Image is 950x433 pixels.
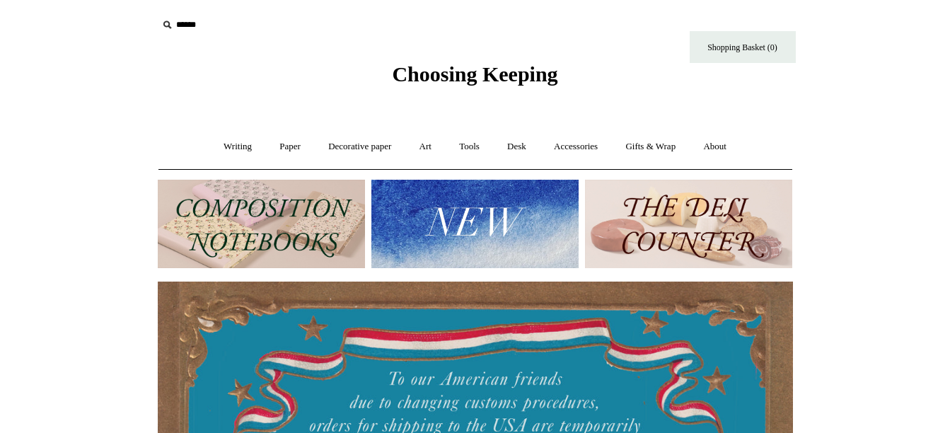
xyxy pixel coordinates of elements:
[407,128,444,166] a: Art
[585,180,792,268] img: The Deli Counter
[267,128,313,166] a: Paper
[211,128,265,166] a: Writing
[690,128,739,166] a: About
[494,128,539,166] a: Desk
[446,128,492,166] a: Tools
[392,62,557,86] span: Choosing Keeping
[541,128,610,166] a: Accessories
[158,180,365,268] img: 202302 Composition ledgers.jpg__PID:69722ee6-fa44-49dd-a067-31375e5d54ec
[371,180,579,268] img: New.jpg__PID:f73bdf93-380a-4a35-bcfe-7823039498e1
[315,128,404,166] a: Decorative paper
[690,31,796,63] a: Shopping Basket (0)
[613,128,688,166] a: Gifts & Wrap
[392,74,557,83] a: Choosing Keeping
